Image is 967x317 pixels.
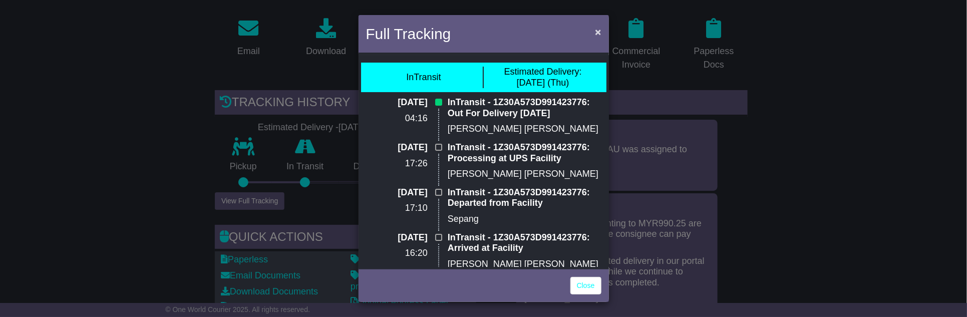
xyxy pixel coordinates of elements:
p: [DATE] [366,187,428,198]
h4: Full Tracking [366,23,451,45]
p: [DATE] [366,142,428,153]
p: 17:10 [366,203,428,214]
div: [DATE] (Thu) [504,67,581,88]
p: [PERSON_NAME] [PERSON_NAME] [448,169,601,180]
p: [PERSON_NAME] [PERSON_NAME] [448,259,601,270]
a: Close [570,277,601,294]
p: [DATE] [366,97,428,108]
p: 04:16 [366,113,428,124]
span: Estimated Delivery: [504,67,581,77]
p: 17:26 [366,158,428,169]
p: 16:20 [366,248,428,259]
p: InTransit - 1Z30A573D991423776: Arrived at Facility [448,232,601,254]
span: × [595,26,601,38]
p: Sepang [448,214,601,225]
div: InTransit [406,72,441,83]
p: InTransit - 1Z30A573D991423776: Out For Delivery [DATE] [448,97,601,119]
p: [DATE] [366,232,428,243]
button: Close [590,22,606,42]
p: [PERSON_NAME] [PERSON_NAME] [448,124,601,135]
p: InTransit - 1Z30A573D991423776: Processing at UPS Facility [448,142,601,164]
p: InTransit - 1Z30A573D991423776: Departed from Facility [448,187,601,209]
